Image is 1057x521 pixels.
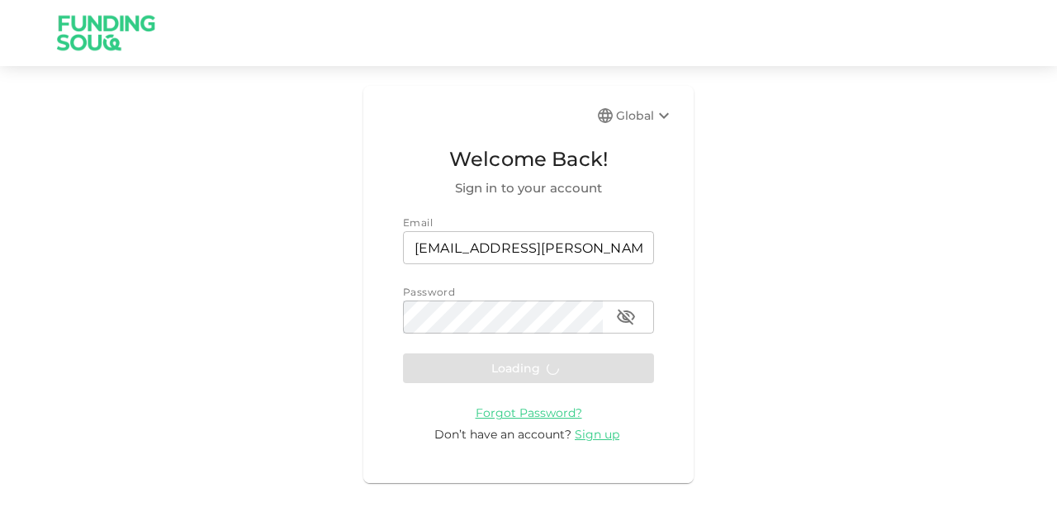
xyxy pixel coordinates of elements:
a: Forgot Password? [476,405,582,420]
span: Sign in to your account [403,178,654,198]
input: password [403,301,603,334]
input: email [403,231,654,264]
div: Global [616,106,674,126]
span: Welcome Back! [403,144,654,175]
span: Email [403,216,433,229]
span: Forgot Password? [476,405,582,420]
span: Don’t have an account? [434,427,571,442]
span: Password [403,286,455,298]
span: Sign up [575,427,619,442]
